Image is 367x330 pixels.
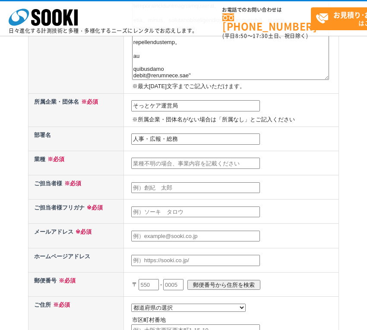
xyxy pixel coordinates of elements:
[28,224,124,248] th: メールアドレス
[163,279,183,290] input: 0005
[235,32,247,40] span: 8:50
[131,231,260,242] input: 例）example@sooki.co.jp
[28,151,124,175] th: 業種
[45,156,64,162] span: ※必須
[222,32,308,40] span: (平日 ～ 土日、祝日除く)
[28,175,124,200] th: ご担当者様
[222,13,311,31] a: [PHONE_NUMBER]
[28,272,124,296] th: 郵便番号
[28,93,124,127] th: 所属企業・団体名
[222,7,311,13] span: お電話でのお問い合わせは
[28,200,124,224] th: ご担当者様フリガナ
[131,182,260,194] input: 例）創紀 太郎
[28,248,124,272] th: ホームページアドレス
[131,158,260,169] input: 業種不明の場合、事業内容を記載ください
[139,279,159,290] input: 550
[132,82,337,91] p: ※最大[DATE]文字までご記入いただけます。
[73,228,92,235] span: ※必須
[57,277,76,284] span: ※必須
[187,280,260,290] input: 郵便番号から住所を検索
[131,255,260,266] input: 例）https://sooki.co.jp/
[131,133,260,145] input: 例）カスタマーサポート部
[132,275,337,294] p: 〒 -
[28,127,124,151] th: 部署名
[79,98,98,105] span: ※必須
[131,206,260,218] input: 例）ソーキ タロウ
[9,28,198,33] p: 日々進化する計測技術と多種・多様化するニーズにレンタルでお応えします。
[131,100,260,111] input: 例）株式会社ソーキ
[253,32,268,40] span: 17:30
[132,115,337,124] p: ※所属企業・団体名がない場合は「所属なし」とご記入ください
[51,301,70,308] span: ※必須
[132,316,337,325] p: 市区町村番地
[62,180,81,187] span: ※必須
[85,204,103,211] span: ※必須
